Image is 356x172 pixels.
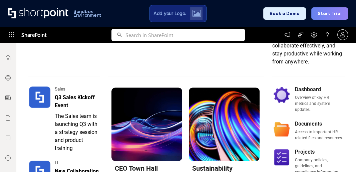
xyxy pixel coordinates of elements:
span: Add your Logo: [153,10,186,16]
button: Start Trial [311,7,348,20]
iframe: Chat Widget [323,140,356,172]
div: Q3 Sales Kickoff Event [55,94,99,110]
div: Dashboard [295,85,343,94]
div: IT [55,159,99,166]
span: SharePoint [21,27,46,43]
img: Upload logo [192,10,201,17]
div: Access to important HR-related files and resources. [295,129,343,141]
div: Sales [55,85,99,92]
div: Widget de chat [323,140,356,172]
div: Documents [295,120,343,128]
h1: Sandbox Environment [73,10,109,17]
div: Overview of key HR metrics and system updates. [295,95,343,113]
div: The Sales team is launching Q3 with a strategy session and product training [55,112,99,152]
div: Projects [295,148,343,156]
button: Book a Demo [263,7,306,20]
input: Search in SharePoint [125,29,245,41]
